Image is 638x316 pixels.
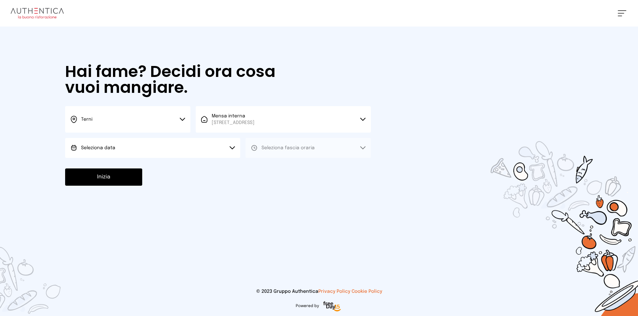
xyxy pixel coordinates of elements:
a: Privacy Policy [318,289,350,294]
img: logo.8f33a47.png [11,8,64,19]
span: Seleziona data [81,146,115,150]
span: [STREET_ADDRESS] [212,119,255,126]
h1: Hai fame? Decidi ora cosa vuoi mangiare. [65,64,294,95]
span: Mensa interna [212,113,255,126]
a: Cookie Policy [352,289,382,294]
span: Powered by [296,303,319,309]
img: sticker-selezione-mensa.70a28f7.png [452,103,638,316]
button: Terni [65,106,190,133]
img: logo-freeday.3e08031.png [322,300,343,313]
span: Terni [81,117,92,122]
button: Seleziona fascia oraria [246,138,371,158]
span: Seleziona fascia oraria [262,146,315,150]
button: Inizia [65,168,142,186]
button: Mensa interna[STREET_ADDRESS] [196,106,371,133]
p: © 2023 Gruppo Authentica [11,288,627,295]
button: Seleziona data [65,138,240,158]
